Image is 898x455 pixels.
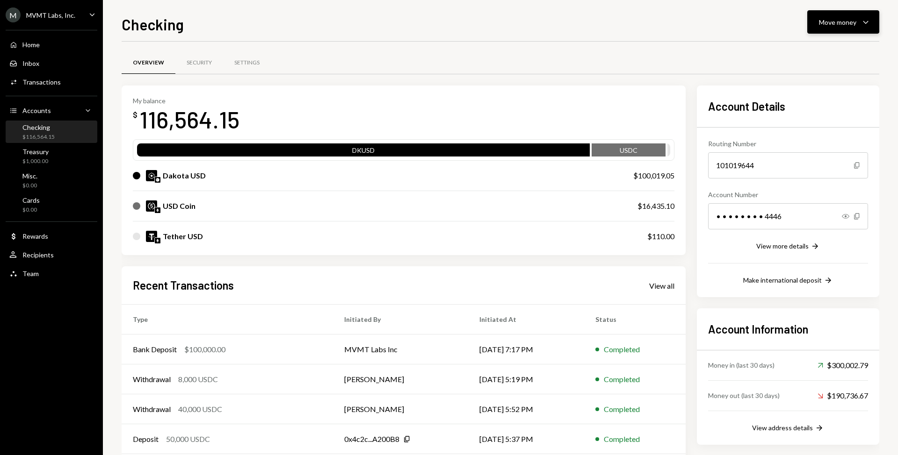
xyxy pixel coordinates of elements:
[22,107,51,114] div: Accounts
[333,305,468,334] th: Initiated By
[6,265,97,282] a: Team
[137,145,590,158] div: DKUSD
[155,238,160,243] img: ethereum-mainnet
[184,344,225,355] div: $100,000.00
[6,102,97,119] a: Accounts
[146,170,157,181] img: DKUSD
[163,231,203,242] div: Tether USD
[22,123,55,131] div: Checking
[166,434,210,445] div: 50,000 USDC
[592,145,666,158] div: USDC
[6,55,97,71] a: Inbox
[6,246,97,263] a: Recipients
[155,207,160,213] img: ethereum-mainnet
[133,97,239,105] div: My balance
[133,434,159,445] div: Deposit
[708,203,868,229] div: • • • • • • • • 4446
[637,200,674,212] div: $16,435.10
[178,374,218,385] div: 8,000 USDC
[604,344,640,355] div: Completed
[708,99,868,114] h2: Account Details
[649,280,674,291] a: View all
[122,305,333,334] th: Type
[223,51,271,75] a: Settings
[133,277,234,293] h2: Recent Transactions
[22,196,40,204] div: Cards
[6,121,97,143] a: Checking$116,564.15
[122,51,175,75] a: Overview
[633,170,674,181] div: $100,019.05
[333,334,468,364] td: MVMT Labs Inc
[22,206,40,214] div: $0.00
[122,15,184,34] h1: Checking
[163,170,206,181] div: Dakota USD
[133,374,171,385] div: Withdrawal
[234,59,260,67] div: Settings
[22,41,40,49] div: Home
[468,364,584,394] td: [DATE] 5:19 PM
[756,242,809,250] div: View more details
[819,17,856,27] div: Move money
[133,344,177,355] div: Bank Deposit
[604,374,640,385] div: Completed
[6,227,97,244] a: Rewards
[584,305,686,334] th: Status
[175,51,223,75] a: Security
[468,394,584,424] td: [DATE] 5:52 PM
[6,145,97,167] a: Treasury$1,000.00
[133,110,138,120] div: $
[708,152,868,178] div: 101019644
[187,59,212,67] div: Security
[133,59,164,67] div: Overview
[6,73,97,90] a: Transactions
[333,364,468,394] td: [PERSON_NAME]
[333,394,468,424] td: [PERSON_NAME]
[818,360,868,371] div: $300,002.79
[22,59,39,67] div: Inbox
[468,424,584,454] td: [DATE] 5:37 PM
[22,270,39,277] div: Team
[22,232,48,240] div: Rewards
[22,148,49,156] div: Treasury
[807,10,879,34] button: Move money
[22,182,37,190] div: $0.00
[752,423,824,434] button: View address details
[178,404,222,415] div: 40,000 USDC
[22,78,61,86] div: Transactions
[818,390,868,401] div: $190,736.67
[133,404,171,415] div: Withdrawal
[6,193,97,216] a: Cards$0.00
[708,190,868,199] div: Account Number
[26,11,75,19] div: MVMT Labs, Inc.
[604,434,640,445] div: Completed
[708,391,780,400] div: Money out (last 30 days)
[743,276,833,286] button: Make international deposit
[6,169,97,192] a: Misc.$0.00
[708,139,868,149] div: Routing Number
[22,157,49,165] div: $1,000.00
[163,200,196,212] div: USD Coin
[344,434,399,445] div: 0x4c2c...A200B8
[139,105,239,134] div: 116,564.15
[743,276,822,284] div: Make international deposit
[468,334,584,364] td: [DATE] 7:17 PM
[6,36,97,53] a: Home
[708,321,868,337] h2: Account Information
[647,231,674,242] div: $110.00
[6,7,21,22] div: M
[708,360,775,370] div: Money in (last 30 days)
[155,177,160,183] img: base-mainnet
[752,424,813,432] div: View address details
[22,251,54,259] div: Recipients
[756,242,820,252] button: View more details
[146,200,157,212] img: USDC
[22,133,55,141] div: $116,564.15
[146,231,157,242] img: USDT
[468,305,584,334] th: Initiated At
[22,172,37,180] div: Misc.
[604,404,640,415] div: Completed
